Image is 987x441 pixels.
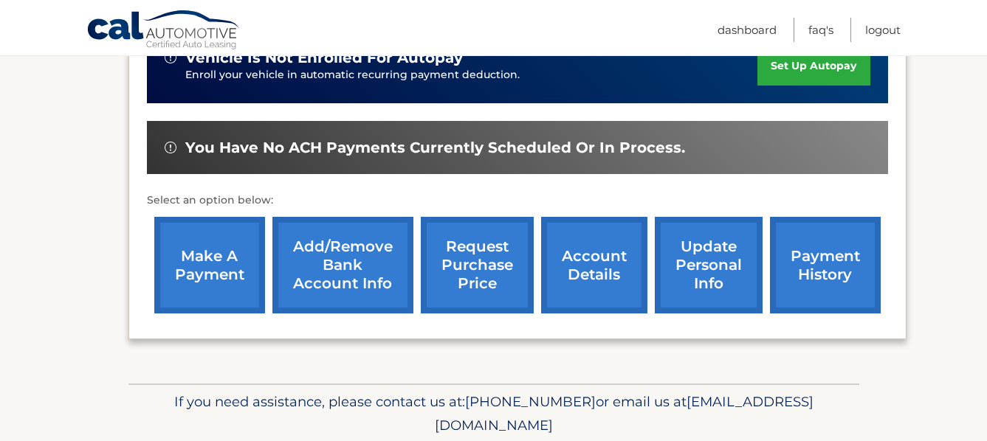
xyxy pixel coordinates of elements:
span: vehicle is not enrolled for autopay [185,49,463,67]
span: You have no ACH payments currently scheduled or in process. [185,139,685,157]
a: account details [541,217,647,313]
p: If you need assistance, please contact us at: or email us at [138,390,850,437]
a: FAQ's [808,18,833,42]
img: alert-white.svg [165,52,176,63]
img: alert-white.svg [165,142,176,153]
a: make a payment [154,217,265,313]
p: Select an option below: [147,192,888,209]
p: Enroll your vehicle in automatic recurring payment deduction. [185,67,758,83]
span: [PHONE_NUMBER] [465,393,596,410]
a: update personal info [655,217,763,313]
a: Cal Automotive [86,10,241,52]
span: [EMAIL_ADDRESS][DOMAIN_NAME] [435,393,814,434]
a: payment history [770,217,881,313]
a: set up autopay [757,46,870,86]
a: Add/Remove bank account info [272,217,413,313]
a: Dashboard [718,18,777,42]
a: request purchase price [421,217,534,313]
a: Logout [865,18,901,42]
